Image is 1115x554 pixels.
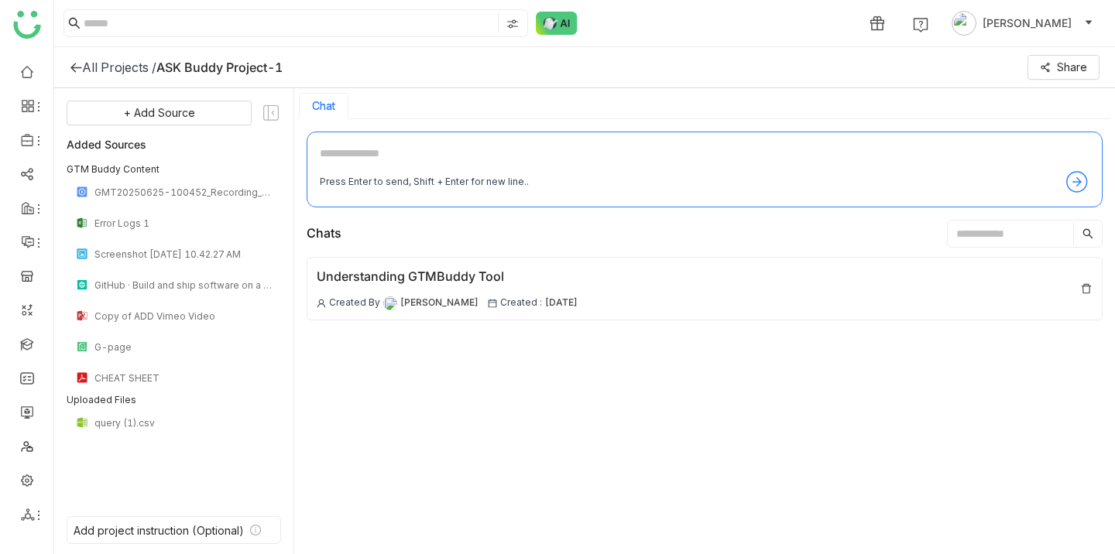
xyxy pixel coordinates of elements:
[1080,282,1093,295] img: delete.svg
[156,60,283,75] div: ASK Buddy Project-1
[124,104,195,121] span: + Add Source
[1028,55,1100,80] button: Share
[952,11,976,36] img: avatar
[76,217,88,229] img: xlsx.svg
[67,393,281,407] div: Uploaded Files
[94,186,272,198] div: GMT20250625-100452_Recording_1920x1080
[1057,59,1087,76] span: Share
[329,296,380,310] span: Created By
[383,296,397,310] img: 6867be86767aa130bf4aa19d
[76,186,88,198] img: mp4.svg
[545,296,578,310] span: [DATE]
[94,417,272,429] div: query (1).csv
[506,18,519,30] img: search-type.svg
[94,310,272,322] div: Copy of ADD Vimeo Video
[400,296,479,310] span: [PERSON_NAME]
[320,175,529,190] div: Press Enter to send, Shift + Enter for new line..
[76,371,88,384] img: pdf.svg
[913,17,928,32] img: help.svg
[76,248,88,260] img: png.svg
[76,340,88,353] img: paper.svg
[536,12,578,35] img: ask-buddy-normal.svg
[307,224,341,243] div: Chats
[500,296,542,310] span: Created :
[67,101,252,125] button: + Add Source
[74,524,244,537] div: Add project instruction (Optional)
[94,279,272,291] div: GitHub · Build and ship software on a single, collaborative platform
[94,248,272,260] div: Screenshot [DATE] 10.42.27 AM
[82,60,156,75] div: All Projects /
[94,341,272,353] div: G-page
[67,135,281,153] div: Added Sources
[76,279,88,291] img: article.svg
[13,11,41,39] img: logo
[94,217,272,229] div: Error Logs 1
[983,15,1072,32] span: [PERSON_NAME]
[76,416,88,429] img: csv.svg
[317,267,578,286] div: Understanding GTMBuddy Tool
[949,11,1096,36] button: [PERSON_NAME]
[76,309,88,322] img: pptx.svg
[94,372,272,384] div: CHEAT SHEET
[67,162,281,176] div: GTM Buddy Content
[312,100,335,112] button: Chat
